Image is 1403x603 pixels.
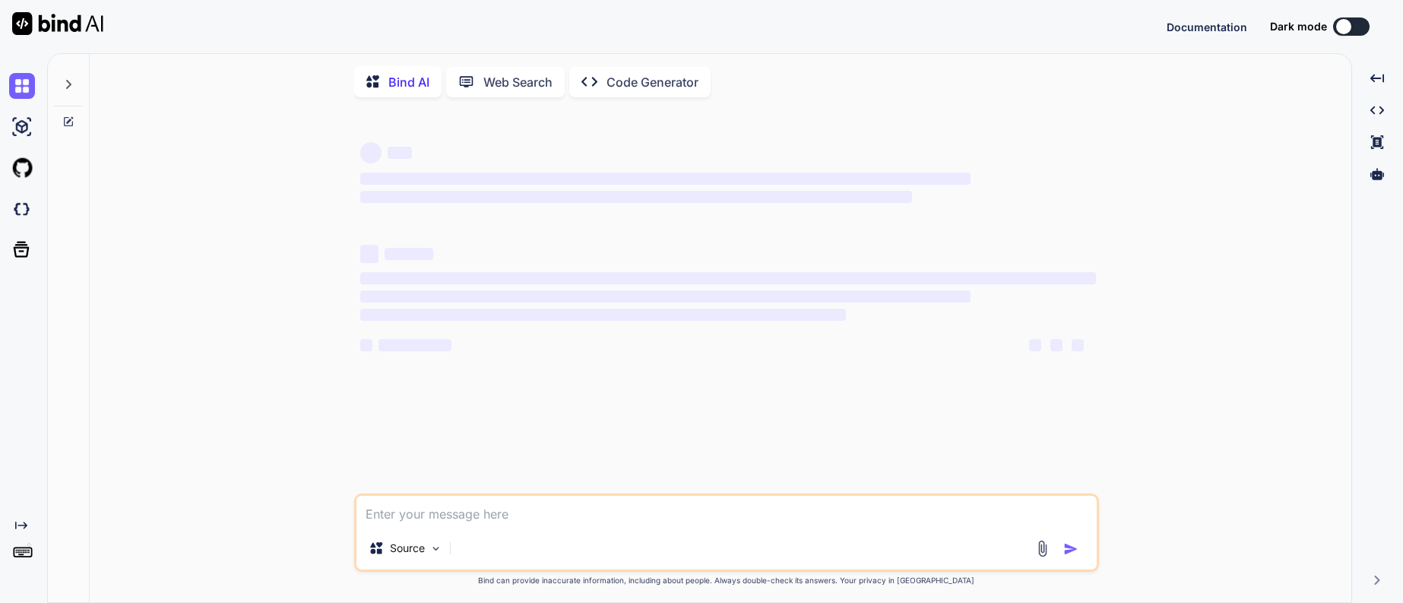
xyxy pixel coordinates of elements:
p: Web Search [483,73,553,91]
span: ‌ [360,191,912,203]
span: ‌ [360,339,372,351]
span: ‌ [1072,339,1084,351]
p: Source [390,541,425,556]
span: ‌ [360,309,846,321]
span: ‌ [385,248,433,260]
img: chat [9,73,35,99]
img: ai-studio [9,114,35,140]
span: ‌ [1050,339,1063,351]
img: Pick Models [429,542,442,555]
p: Bind AI [388,73,429,91]
p: Bind can provide inaccurate information, including about people. Always double-check its answers.... [354,575,1099,586]
button: Documentation [1167,19,1247,35]
span: Documentation [1167,21,1247,33]
span: Dark mode [1270,19,1327,34]
span: ‌ [360,245,378,263]
img: darkCloudIdeIcon [9,196,35,222]
img: icon [1063,541,1078,557]
span: ‌ [360,272,1096,284]
p: Code Generator [606,73,698,91]
span: ‌ [360,173,971,185]
span: ‌ [378,339,451,351]
span: ‌ [388,147,412,159]
span: ‌ [360,290,971,303]
span: ‌ [1029,339,1041,351]
img: githubLight [9,155,35,181]
span: ‌ [360,142,382,163]
img: attachment [1034,540,1051,557]
img: Bind AI [12,12,103,35]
